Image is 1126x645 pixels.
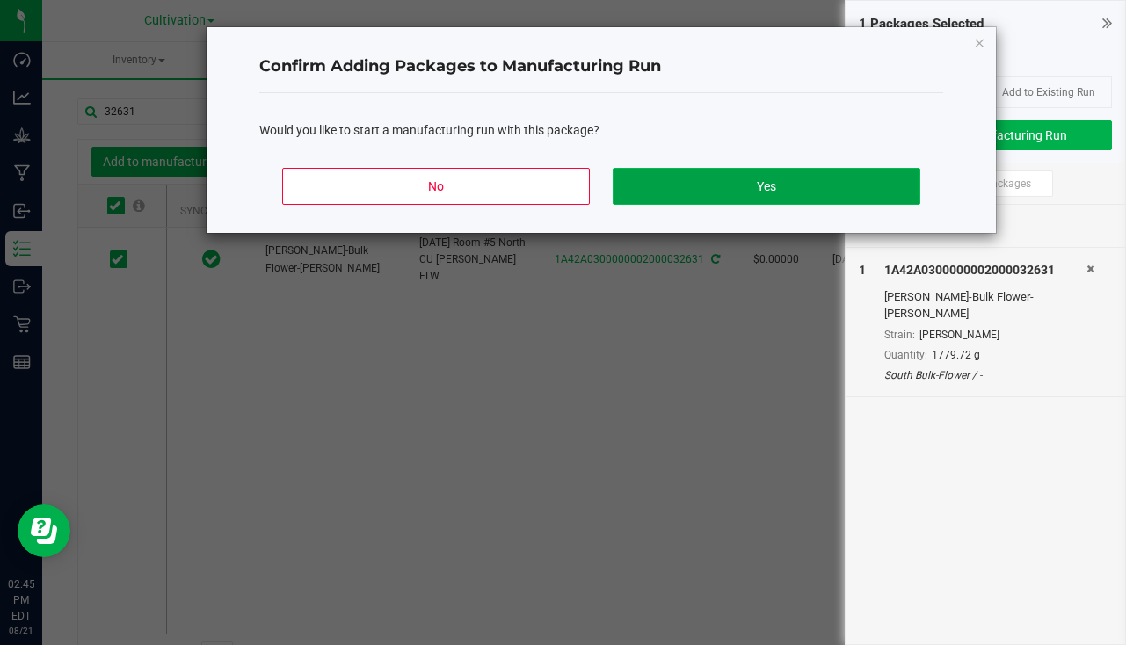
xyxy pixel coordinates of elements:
[973,32,985,53] button: Close
[259,121,943,140] div: Would you like to start a manufacturing run with this package?
[18,504,70,557] iframe: Resource center
[282,168,590,205] button: No
[613,168,920,205] button: Yes
[259,55,943,78] h4: Confirm Adding Packages to Manufacturing Run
